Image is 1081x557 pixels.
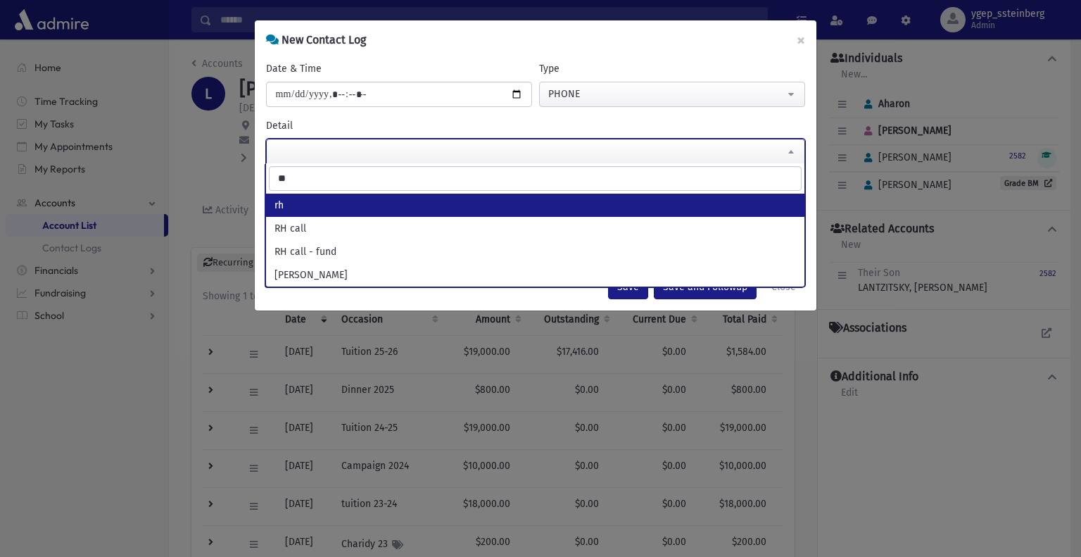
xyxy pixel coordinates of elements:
[539,82,805,107] button: PHONE
[266,263,804,287] li: [PERSON_NAME]
[266,240,804,263] li: RH call - fund
[785,20,816,60] button: ×
[548,87,785,101] div: PHONE
[539,61,560,76] label: Type
[266,32,366,49] h6: New Contact Log
[266,194,804,217] li: rh
[266,118,293,133] label: Detail
[266,61,322,76] label: Date & Time
[266,217,804,240] li: RH call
